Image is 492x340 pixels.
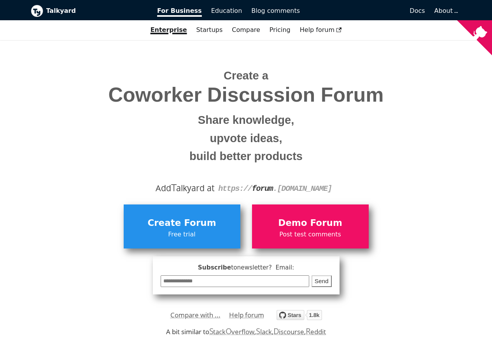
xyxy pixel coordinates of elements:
a: Create ForumFree trial [124,204,240,248]
a: Help forum [295,23,347,37]
button: Send [312,275,332,287]
a: About [434,7,457,14]
span: Coworker Discussion Forum [37,84,456,106]
a: Compare [232,26,260,33]
span: For Business [157,7,202,17]
span: Create Forum [128,216,236,231]
a: Reddit [306,327,326,336]
a: Discourse [273,327,304,336]
span: Subscribe [161,263,332,273]
span: to newsletter ? Email: [231,264,294,271]
a: Startups [192,23,228,37]
a: Slack [256,327,271,336]
span: Free trial [128,229,236,240]
span: R [306,326,311,336]
strong: forum [252,184,273,193]
div: Add alkyard at [37,181,456,195]
a: Enterprise [146,23,192,37]
span: Create a [224,69,268,82]
img: talkyard.svg [277,310,322,320]
small: build better products [37,147,456,166]
img: Talkyard logo [31,5,43,17]
a: Compare with ... [170,309,221,321]
span: S [256,326,260,336]
small: upvote ideas, [37,129,456,148]
a: Help forum [229,309,264,321]
a: StackOverflow [209,327,255,336]
span: Blog comments [251,7,300,14]
span: Post test comments [256,229,365,240]
a: Docs [305,4,430,18]
a: For Business [152,4,207,18]
small: Share knowledge, [37,111,456,129]
span: D [273,326,279,336]
span: O [226,326,232,336]
span: T [171,180,177,194]
span: Help forum [300,26,342,33]
span: Docs [410,7,425,14]
a: Education [207,4,247,18]
a: Talkyard logoTalkyard [31,5,147,17]
a: Demo ForumPost test comments [252,204,369,248]
a: Pricing [265,23,295,37]
a: Star debiki/talkyard on GitHub [277,311,322,322]
code: https:// . [DOMAIN_NAME] [218,184,332,193]
span: S [209,326,214,336]
span: Education [211,7,242,14]
span: Demo Forum [256,216,365,231]
b: Talkyard [46,6,147,16]
a: Blog comments [247,4,305,18]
